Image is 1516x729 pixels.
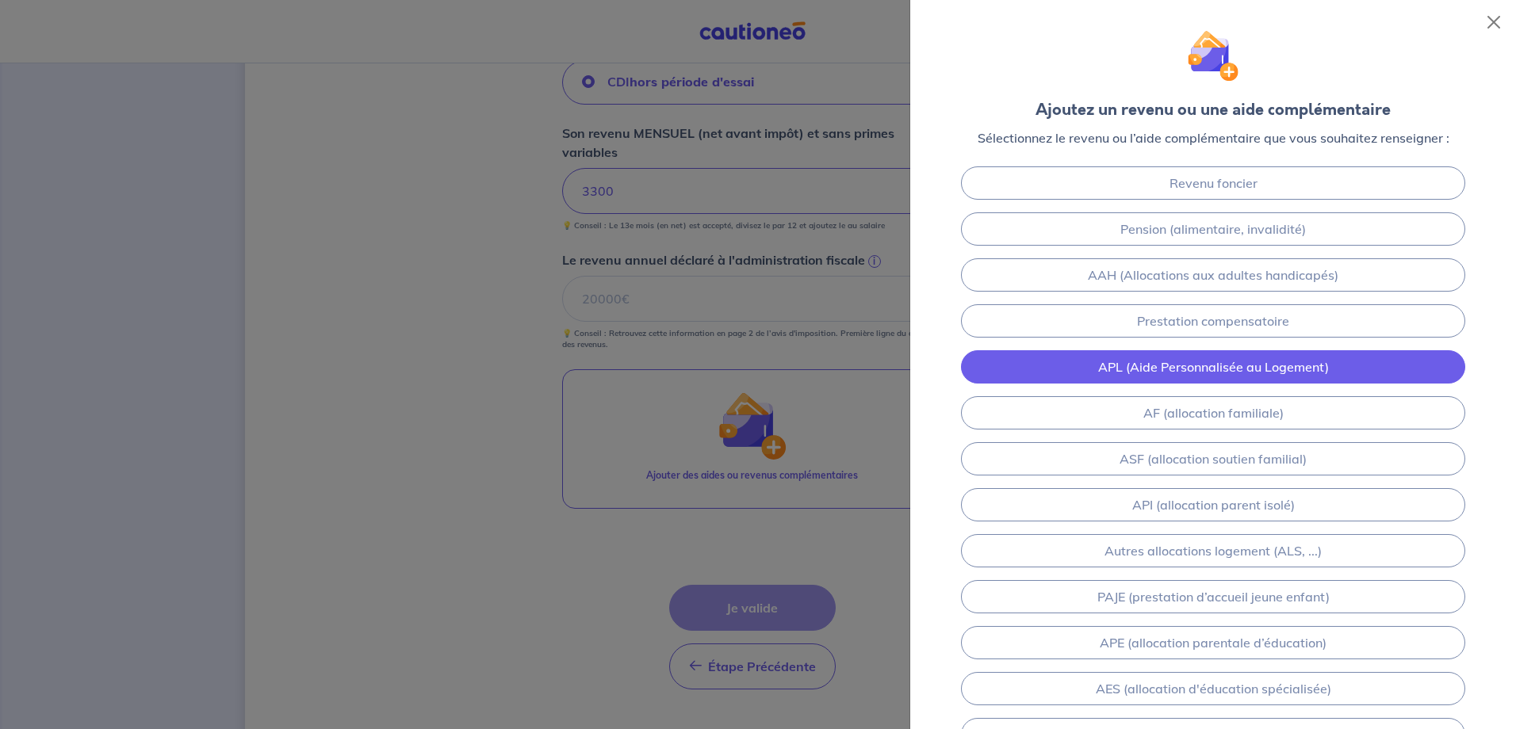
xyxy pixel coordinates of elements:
[961,580,1465,613] a: PAJE (prestation d’accueil jeune enfant)
[1188,30,1239,82] img: illu_wallet.svg
[961,672,1465,705] a: AES (allocation d'éducation spécialisée)
[961,442,1465,475] a: ASF (allocation soutien familial)
[961,626,1465,659] a: APE (allocation parentale d’éducation)
[961,396,1465,429] a: AF (allocation familiale)
[978,128,1449,147] p: Sélectionnez le revenu ou l’aide complémentaire que vous souhaitez renseigner :
[961,212,1465,246] a: Pension (alimentaire, invalidité)
[961,304,1465,338] a: Prestation compensatoire
[961,258,1465,292] a: AAH (Allocations aux adultes handicapés)
[961,166,1465,200] a: Revenu foncier
[961,350,1465,384] a: APL (Aide Personnalisée au Logement)
[961,488,1465,521] a: API (allocation parent isolé)
[1481,10,1506,35] button: Close
[1036,98,1391,122] div: Ajoutez un revenu ou une aide complémentaire
[961,534,1465,567] a: Autres allocations logement (ALS, ...)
